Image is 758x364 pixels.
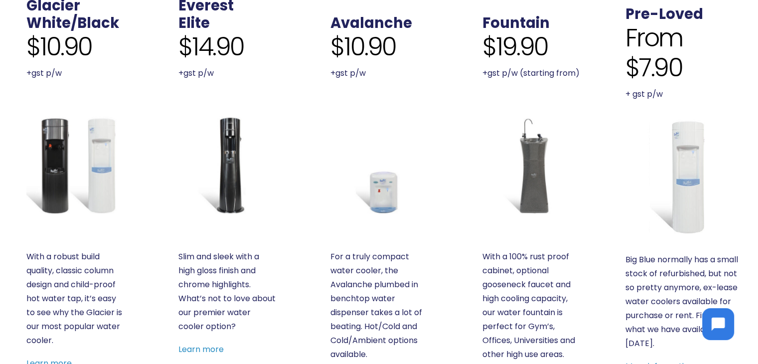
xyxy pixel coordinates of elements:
a: Learn more [178,344,224,355]
a: Fountain [482,116,580,214]
a: Elite [178,13,210,33]
p: +gst p/w [330,66,428,80]
iframe: Chatbot [692,298,744,350]
a: White/Black [26,13,119,33]
p: With a robust build quality, classic column design and child-proof hot water tap, it’s easy to se... [26,250,124,348]
span: $10.90 [330,32,396,62]
p: +gst p/w [26,66,124,80]
a: Fountain [482,13,550,33]
p: +gst p/w [178,66,276,80]
a: Avalanche [330,13,412,33]
p: Slim and sleek with a high gloss finish and chrome highlights. What’s not to love about our premi... [178,250,276,334]
a: Everest Elite [178,116,276,214]
span: From $7.90 [625,23,741,83]
a: Avalanche [330,116,428,214]
p: For a truly compact water cooler, the Avalanche plumbed in benchtop water dispenser takes a lot o... [330,250,428,362]
p: +gst p/w (starting from) [482,66,580,80]
span: $14.90 [178,32,244,62]
p: Big Blue normally has a small stock of refurbished, but not so pretty anymore, ex-lease water coo... [625,253,741,351]
span: $10.90 [26,32,92,62]
a: Pre-Loved [625,4,703,24]
span: $19.90 [482,32,548,62]
a: Glacier White or Black [26,116,124,214]
p: + gst p/w [625,87,741,101]
p: With a 100% rust proof cabinet, optional gooseneck faucet and high cooling capacity, our water fo... [482,250,580,362]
